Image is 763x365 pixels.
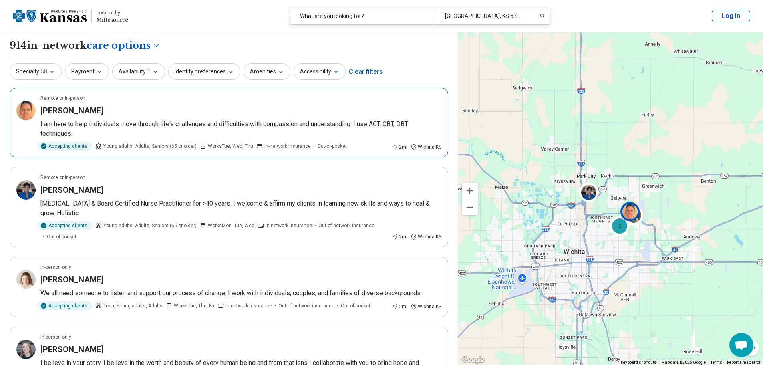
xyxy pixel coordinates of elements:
span: Works Mon, Tue, Wed [208,222,254,229]
button: Log In [712,10,750,22]
button: Amenities [244,63,290,80]
div: Accepting clients [37,221,92,230]
span: Out-of-pocket [317,143,347,150]
p: In-person only [40,264,71,271]
span: In-network insurance [266,222,312,229]
h1: 914 in-network [10,39,160,52]
span: Young adults, Adults, Seniors (65 or older) [103,222,197,229]
span: 1 [147,67,151,76]
button: Payment [65,63,109,80]
button: Identity preferences [168,63,240,80]
span: Young adults, Adults, Seniors (65 or older) [103,143,197,150]
h3: [PERSON_NAME] [40,344,103,355]
span: Out-of-pocket [341,302,370,309]
div: Wichita , KS [411,303,441,310]
span: care options [87,39,151,52]
div: 2 [610,216,629,236]
span: Map data ©2025 Google [661,360,706,365]
div: Clear filters [349,62,383,81]
p: Remote or In-person [40,174,85,181]
p: In-person only [40,333,71,341]
p: Remote or In-person [40,95,85,102]
button: Zoom out [462,199,478,215]
img: Blue Cross Blue Shield Kansas [13,6,87,26]
span: In-network insurance [225,302,272,309]
div: powered by [97,9,128,16]
p: I am here to help individuals move through life's challenges and difficulties with compassion and... [40,119,441,139]
div: [GEOGRAPHIC_DATA], KS 67220, [GEOGRAPHIC_DATA] [435,8,531,24]
div: Accepting clients [37,301,92,310]
button: Care options [87,39,160,52]
div: 2 mi [392,143,407,151]
div: 2 mi [392,233,407,240]
div: What are you looking for? [290,8,435,24]
span: Works Tue, Thu, Fri [174,302,214,309]
span: Out-of-network insurance [318,222,374,229]
button: Accessibility [294,63,346,80]
div: Wichita , KS [411,233,441,240]
h3: [PERSON_NAME] [40,274,103,285]
a: Blue Cross Blue Shield Kansaspowered by [13,6,128,26]
span: Out-of-network insurance [278,302,334,309]
a: Open chat [729,333,753,357]
div: 2 mi [392,303,407,310]
button: Availability1 [112,63,165,80]
button: Specialty58 [10,63,62,80]
span: In-network insurance [264,143,311,150]
span: 58 [41,67,47,76]
h3: [PERSON_NAME] [40,184,103,196]
div: Wichita , KS [411,143,441,151]
span: Teen, Young adults, Adults [103,302,163,309]
div: Accepting clients [37,142,92,151]
button: Zoom in [462,183,478,199]
span: Works Tue, Wed, Thu [208,143,253,150]
a: Report a map error [727,360,761,365]
p: We all need someone to listen and support our process of change. I work with individuals, couples... [40,288,441,298]
p: [MEDICAL_DATA] & Board Certified Nurse Practitioner for >40 years. I welcome & affirm my clients ... [40,199,441,218]
h3: [PERSON_NAME] [40,105,103,116]
a: Terms [711,360,722,365]
span: Out-of-pocket [47,233,77,240]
